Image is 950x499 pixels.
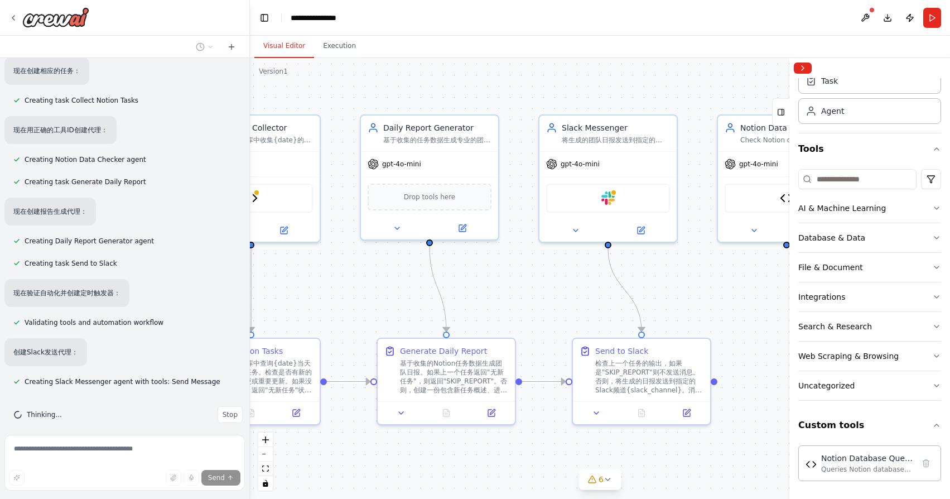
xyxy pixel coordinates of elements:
[739,160,778,169] span: gpt-4o-mini
[798,291,845,303] div: Integrations
[806,459,817,470] img: Notion Database Query Tool
[821,453,914,464] div: Notion Database Query Tool
[22,7,89,27] img: Logo
[228,406,275,420] button: No output available
[572,338,711,425] div: Send to Slack检查上一个任务的输出，如果是"SKIP_REPORT"则不发送消息。否则，将生成的日报发送到指定的Slack频道{slack_channel}。消息应该格式良好，易于阅读。
[13,66,80,76] p: 现在创建相应的任务：
[25,318,163,327] span: Validating tools and automation workflow
[314,35,365,58] button: Execution
[191,40,218,54] button: Switch to previous chat
[538,114,678,243] div: Slack Messenger将生成的团队日报发送到指定的Slack频道{slack_channel}，如果收到跳过指令则不发送gpt-4o-miniSlack
[383,122,491,133] div: Daily Report Generator
[798,321,872,332] div: Search & Research
[522,376,566,387] g: Edge from 9e61fa23-b511-446e-897e-c4a36134f2dd to cc1cfeda-beb1-4916-9b29-dcf365115c65
[595,359,703,395] div: 检查上一个任务的输出，如果是"SKIP_REPORT"则不发送消息。否则，将生成的日报发送到指定的Slack频道{slack_channel}。消息应该格式良好，易于阅读。
[798,380,855,391] div: Uncategorized
[25,96,138,105] span: Creating task Collect Notion Tasks
[798,203,886,214] div: AI & Machine Learning
[431,222,494,235] button: Open in side panel
[245,248,257,332] g: Edge from 46f2e292-c1d6-468c-9648-02861fc48fb1 to 2f04d3d4-0a23-4e3c-b45e-f4f46b81068d
[472,406,510,420] button: Open in side panel
[798,312,941,341] button: Search & Research
[798,232,865,243] div: Database & Data
[798,223,941,252] button: Database & Data
[327,376,370,387] g: Edge from 2f04d3d4-0a23-4e3c-b45e-f4f46b81068d to 9e61fa23-b511-446e-897e-c4a36134f2dd
[205,136,313,145] div: 从Notion数据库中收集{date}的新任务和更新，检查是否有新内容需要包含在日报中
[821,465,914,474] div: Queries Notion database records with date filtering and returns formatted task information includ...
[257,10,272,26] button: Hide left sidebar
[277,406,315,420] button: Open in side panel
[599,474,604,485] span: 6
[601,191,615,205] img: Slack
[798,194,941,223] button: AI & Machine Learning
[181,114,321,243] div: Notion Task Collector从Notion数据库中收集{date}的新任务和更新，检查是否有新内容需要包含在日报中Notion Database Query Tool
[184,470,199,486] button: Click to speak your automation idea
[223,410,238,419] span: Stop
[400,359,508,395] div: 基于收集的Notion任务数据生成团队日报。如果上一个任务返回"无新任务"，则返回"SKIP_REPORT"。否则，创建一份包含新任务概述、进度更新和重点事项的专业日报。
[13,207,87,217] p: 现在创建报告生成代理：
[595,346,648,357] div: Send to Slack
[360,114,499,241] div: Daily Report Generator基于收集的任务数据生成专业的团队日报，如果没有新任务则返回跳过指令gpt-4o-miniDrop tools here
[205,122,313,133] div: Notion Task Collector
[25,259,117,268] span: Creating task Send to Slack
[798,165,941,410] div: Tools
[798,262,863,273] div: File & Document
[821,105,844,117] div: Agent
[25,377,220,386] span: Creating Slack Messenger agent with tools: Send Message
[798,342,941,371] button: Web Scraping & Browsing
[181,338,321,425] div: Collect Notion Tasks从Notion数据库中查询{date}当天创建或更新的任务。检查是否有新的任务、状态变更或重要更新。如果没有任何新内容，返回"无新任务"状态。
[404,191,456,203] span: Drop tools here
[25,177,146,186] span: Creating task Generate Daily Report
[798,64,941,133] div: Crew
[383,136,491,145] div: 基于收集的任务数据生成专业的团队日报，如果没有新任务则返回跳过指令
[798,410,941,441] button: Custom tools
[208,473,225,482] span: Send
[918,455,934,471] button: Delete tool
[201,470,240,486] button: Send
[13,288,120,298] p: 现在验证自动化并创建定时触发器：
[609,224,672,237] button: Open in side panel
[258,433,273,447] button: zoom in
[205,359,313,395] div: 从Notion数据库中查询{date}当天创建或更新的任务。检查是否有新的任务、状态变更或重要更新。如果没有任何新内容，返回"无新任务"状态。
[259,67,288,76] div: Version 1
[9,470,25,486] button: Improve this prompt
[258,462,273,476] button: fit view
[740,122,848,133] div: Notion Data Checker
[561,160,600,169] span: gpt-4o-mini
[377,338,516,425] div: Generate Daily Report基于收集的Notion任务数据生成团队日报。如果上一个任务返回"无新任务"，则返回"SKIP_REPORT"。否则，创建一份包含新任务概述、进度更新和重...
[798,253,941,282] button: File & Document
[717,114,856,243] div: Notion Data CheckerCheck Notion database for new tasks. If no new tasks exist, report empty resul...
[258,447,273,462] button: zoom out
[244,191,258,205] img: Notion Database Query Tool
[740,136,848,145] div: Check Notion database for new tasks. If no new tasks exist, report empty results. If new tasks ar...
[798,371,941,400] button: Uncategorized
[25,237,154,246] span: Creating Daily Report Generator agent
[252,224,315,237] button: Open in side panel
[223,40,240,54] button: Start a new chat
[424,246,452,332] g: Edge from 5f0a2a9b-029f-4635-ae61-4d4cd8152f7f to 9e61fa23-b511-446e-897e-c4a36134f2dd
[798,351,899,362] div: Web Scraping & Browsing
[291,12,348,23] nav: breadcrumb
[254,35,314,58] button: Visual Editor
[821,75,838,87] div: Task
[258,476,273,491] button: toggle interactivity
[562,122,670,133] div: Slack Messenger
[794,63,812,74] button: Collapse right sidebar
[13,347,78,357] p: 创建Slack发送代理：
[578,469,621,490] button: 6
[258,433,273,491] div: React Flow controls
[798,133,941,165] button: Tools
[798,282,941,311] button: Integrations
[667,406,706,420] button: Open in side panel
[780,191,793,205] img: Notion Database Query Tool
[423,406,470,420] button: No output available
[618,406,666,420] button: No output available
[382,160,421,169] span: gpt-4o-mini
[400,346,487,357] div: Generate Daily Report
[27,410,62,419] span: Thinking...
[602,248,647,332] g: Edge from 39f5f108-3ad7-4fd2-b9c0-c09d7aa46307 to cc1cfeda-beb1-4916-9b29-dcf365115c65
[785,58,794,499] button: Toggle Sidebar
[25,155,146,164] span: Creating Notion Data Checker agent
[562,136,670,145] div: 将生成的团队日报发送到指定的Slack频道{slack_channel}，如果收到跳过指令则不发送
[218,406,243,423] button: Stop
